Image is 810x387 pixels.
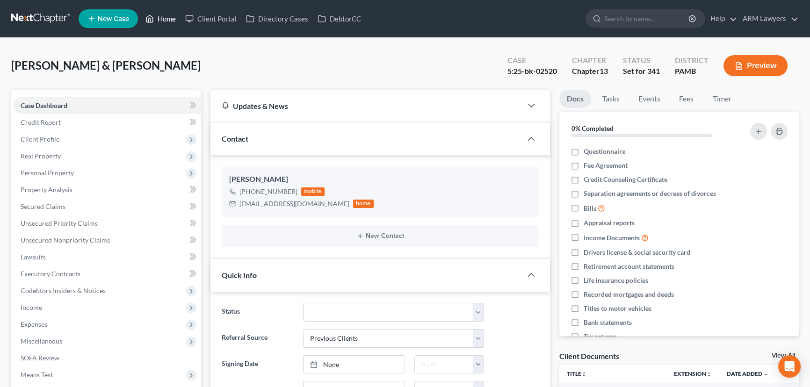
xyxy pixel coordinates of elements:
[507,55,557,66] div: Case
[222,271,257,279] span: Quick Info
[21,371,53,379] span: Means Test
[584,233,640,243] span: Income Documents
[13,97,201,114] a: Case Dashboard
[141,10,181,27] a: Home
[21,320,47,328] span: Expenses
[727,370,769,377] a: Date Added expand_more
[229,232,531,240] button: New Contact
[604,10,690,27] input: Search by name...
[222,134,248,143] span: Contact
[313,10,366,27] a: DebtorCC
[21,270,80,278] span: Executory Contracts
[705,90,739,108] a: Timer
[181,10,241,27] a: Client Portal
[13,265,201,282] a: Executory Contracts
[21,135,59,143] span: Client Profile
[239,199,349,208] div: [EMAIL_ADDRESS][DOMAIN_NAME]
[675,66,709,77] div: PAMB
[584,276,648,285] span: Life insurance policies
[13,232,201,249] a: Unsecured Nonpriority Claims
[21,186,72,193] span: Property Analysis
[21,202,65,210] span: Secured Claims
[672,90,702,108] a: Fees
[21,169,74,177] span: Personal Property
[222,101,511,111] div: Updates & News
[723,55,788,76] button: Preview
[217,355,298,374] label: Signing Date
[98,15,129,22] span: New Case
[21,287,106,294] span: Codebtors Insiders & Notices
[507,66,557,77] div: 5:25-bk-02520
[21,303,42,311] span: Income
[572,55,608,66] div: Chapter
[595,90,627,108] a: Tasks
[584,318,632,327] span: Bank statements
[623,55,660,66] div: Status
[584,218,635,228] span: Appraisal reports
[21,236,110,244] span: Unsecured Nonpriority Claims
[21,337,62,345] span: Miscellaneous
[11,58,201,72] span: [PERSON_NAME] & [PERSON_NAME]
[13,181,201,198] a: Property Analysis
[778,355,801,378] div: Open Intercom Messenger
[584,161,628,170] span: Fee Agreement
[559,90,591,108] a: Docs
[675,55,709,66] div: District
[584,290,674,299] span: Recorded mortgages and deeds
[21,101,67,109] span: Case Dashboard
[301,187,325,196] div: mobile
[584,189,716,198] span: Separation agreements or decrees of divorces
[21,152,61,160] span: Real Property
[772,352,795,359] a: View All
[13,114,201,131] a: Credit Report
[353,200,374,208] div: home
[559,351,619,361] div: Client Documents
[763,372,769,377] i: expand_more
[21,253,46,261] span: Lawsuits
[567,370,587,377] a: Titleunfold_more
[13,249,201,265] a: Lawsuits
[584,175,667,184] span: Credit Counseling Certificate
[304,356,404,373] a: None
[706,372,712,377] i: unfold_more
[241,10,313,27] a: Directory Cases
[13,198,201,215] a: Secured Claims
[571,124,614,132] strong: 0% Completed
[584,304,651,313] span: Titles to motor vehicles
[581,372,587,377] i: unfold_more
[600,66,608,75] span: 13
[738,10,798,27] a: ARM Lawyers
[631,90,668,108] a: Events
[217,303,298,322] label: Status
[21,118,61,126] span: Credit Report
[584,332,616,341] span: Tax returns
[13,215,201,232] a: Unsecured Priority Claims
[21,354,59,362] span: SOFA Review
[584,262,674,271] span: Retirement account statements
[584,204,596,213] span: Bills
[674,370,712,377] a: Extensionunfold_more
[229,174,531,185] div: [PERSON_NAME]
[239,187,297,196] div: [PHONE_NUMBER]
[584,248,690,257] span: Drivers license & social security card
[706,10,737,27] a: Help
[217,329,298,348] label: Referral Source
[13,350,201,366] a: SOFA Review
[415,356,474,373] input: -- : --
[623,66,660,77] div: Set for 341
[584,147,625,156] span: Questionnaire
[572,66,608,77] div: Chapter
[21,219,98,227] span: Unsecured Priority Claims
